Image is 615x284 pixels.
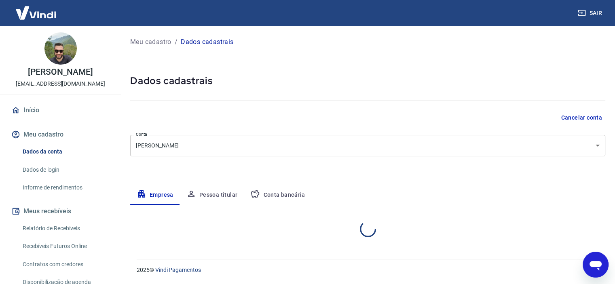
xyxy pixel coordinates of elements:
[19,238,111,255] a: Recebíveis Futuros Online
[10,0,62,25] img: Vindi
[10,202,111,220] button: Meus recebíveis
[175,37,178,47] p: /
[244,185,311,205] button: Conta bancária
[10,126,111,143] button: Meu cadastro
[181,37,233,47] p: Dados cadastrais
[136,131,147,137] label: Conta
[155,267,201,273] a: Vindi Pagamentos
[583,252,609,278] iframe: Botão para abrir a janela de mensagens
[576,6,605,21] button: Sair
[10,101,111,119] a: Início
[180,185,244,205] button: Pessoa titular
[28,68,93,76] p: [PERSON_NAME]
[16,80,105,88] p: [EMAIL_ADDRESS][DOMAIN_NAME]
[19,256,111,273] a: Contratos com credores
[19,143,111,160] a: Dados da conta
[130,74,605,87] h5: Dados cadastrais
[558,110,605,125] button: Cancelar conta
[130,185,180,205] button: Empresa
[19,179,111,196] a: Informe de rendimentos
[19,220,111,237] a: Relatório de Recebíveis
[19,162,111,178] a: Dados de login
[137,266,596,274] p: 2025 ©
[44,32,77,65] img: 6cce209e-ffa9-4b8d-8719-b98f11a3d92b.jpeg
[130,135,605,156] div: [PERSON_NAME]
[130,37,171,47] a: Meu cadastro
